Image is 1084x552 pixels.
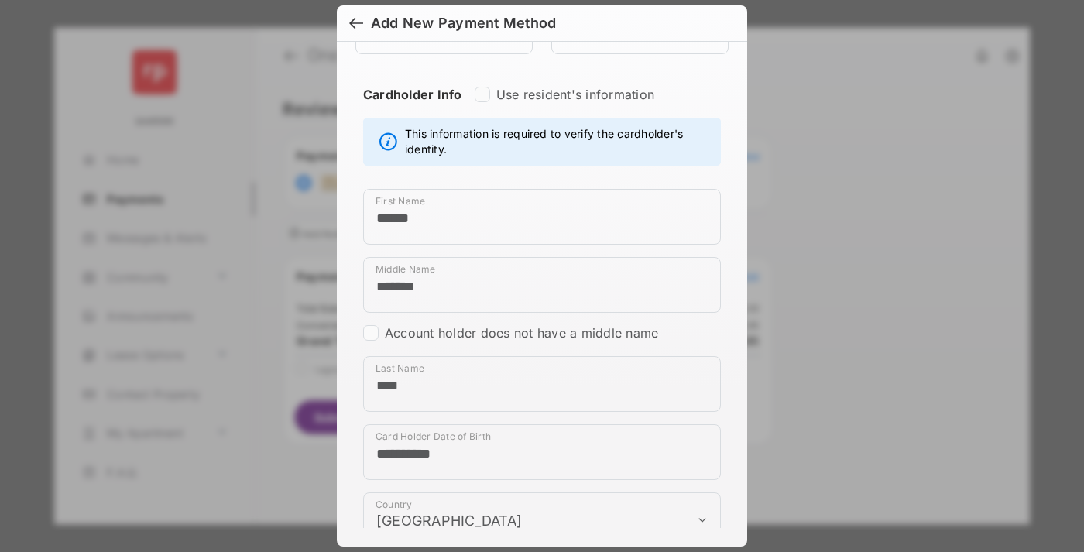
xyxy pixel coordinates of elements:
[405,126,712,157] span: This information is required to verify the cardholder's identity.
[385,325,658,341] label: Account holder does not have a middle name
[363,87,462,130] strong: Cardholder Info
[496,87,654,102] label: Use resident's information
[363,492,721,548] div: payment_method_screening[postal_addresses][country]
[371,15,556,32] div: Add New Payment Method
